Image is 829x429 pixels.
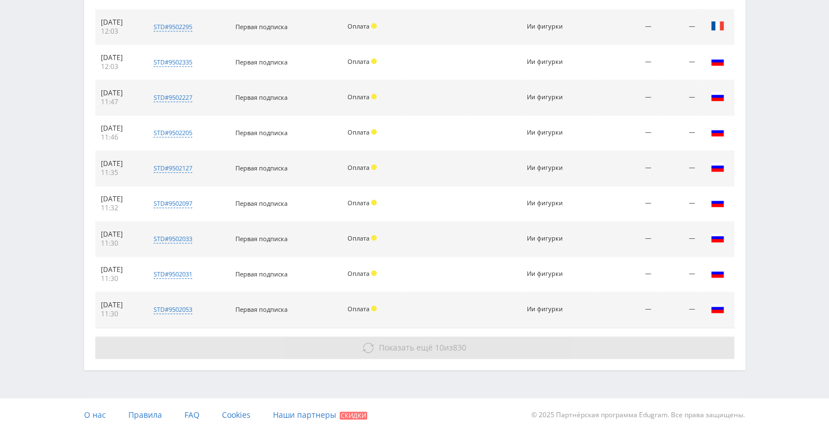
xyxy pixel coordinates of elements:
span: Холд [371,200,377,205]
span: Правила [128,409,162,420]
span: Оплата [348,269,369,278]
td: — [594,80,656,116]
div: std#9502033 [154,234,192,243]
span: Оплата [348,163,369,172]
div: std#9502295 [154,22,192,31]
td: — [656,292,700,327]
span: FAQ [184,409,200,420]
div: [DATE] [101,89,137,98]
div: 12:03 [101,62,137,71]
span: Первая подписка [235,128,288,137]
td: — [656,45,700,80]
div: [DATE] [101,301,137,310]
td: — [656,151,700,186]
div: Ии фигурки [527,235,577,242]
div: std#9502227 [154,93,192,102]
td: — [594,10,656,45]
div: std#9502205 [154,128,192,137]
span: Первая подписка [235,58,288,66]
div: std#9502031 [154,270,192,279]
td: — [594,257,656,292]
span: Холд [371,129,377,135]
img: rus.png [711,266,724,280]
div: Ии фигурки [527,164,577,172]
td: — [656,10,700,45]
span: Первая подписка [235,22,288,31]
div: std#9502335 [154,58,192,67]
div: [DATE] [101,230,137,239]
div: [DATE] [101,195,137,204]
span: Холд [371,164,377,170]
span: Оплата [348,128,369,136]
td: — [656,186,700,222]
div: 11:35 [101,168,137,177]
td: — [594,186,656,222]
img: rus.png [711,90,724,103]
div: std#9502053 [154,305,192,314]
span: Оплата [348,305,369,313]
td: — [594,292,656,327]
span: 10 [435,342,444,353]
span: О нас [84,409,106,420]
div: 11:30 [101,274,137,283]
span: Холд [371,94,377,99]
span: Оплата [348,234,369,242]
span: Первая подписка [235,270,288,278]
img: rus.png [711,302,724,315]
span: Наши партнеры [273,409,336,420]
td: — [594,151,656,186]
div: [DATE] [101,53,137,62]
td: — [656,222,700,257]
span: Оплата [348,199,369,207]
span: Холд [371,235,377,241]
div: Ии фигурки [527,23,577,30]
div: Ии фигурки [527,200,577,207]
span: Показать ещё [379,342,433,353]
span: из [379,342,466,353]
td: — [594,45,656,80]
img: rus.png [711,196,724,209]
span: 830 [453,342,466,353]
div: 11:30 [101,239,137,248]
div: 12:03 [101,27,137,36]
span: Первая подписка [235,234,288,243]
span: Скидки [340,412,367,419]
span: Первая подписка [235,93,288,102]
div: Ии фигурки [527,94,577,101]
td: — [656,116,700,151]
img: rus.png [711,231,724,245]
td: — [656,80,700,116]
span: Первая подписка [235,164,288,172]
div: 11:32 [101,204,137,213]
div: Ии фигурки [527,270,577,278]
div: Ии фигурки [527,129,577,136]
span: Холд [371,58,377,64]
span: Оплата [348,57,369,66]
img: rus.png [711,54,724,68]
div: [DATE] [101,18,137,27]
img: rus.png [711,160,724,174]
div: Ии фигурки [527,58,577,66]
span: Холд [371,270,377,276]
div: 11:46 [101,133,137,142]
td: — [594,116,656,151]
div: [DATE] [101,124,137,133]
div: [DATE] [101,159,137,168]
span: Cookies [222,409,251,420]
span: Холд [371,306,377,311]
button: Показать ещё 10из830 [95,336,734,359]
div: [DATE] [101,265,137,274]
span: Первая подписка [235,199,288,207]
div: std#9502127 [154,164,192,173]
span: Оплата [348,93,369,101]
img: rus.png [711,125,724,139]
span: Холд [371,23,377,29]
td: — [656,257,700,292]
span: Оплата [348,22,369,30]
div: 11:47 [101,98,137,107]
span: Первая подписка [235,305,288,313]
div: 11:30 [101,310,137,319]
div: std#9502097 [154,199,192,208]
td: — [594,222,656,257]
img: fra.png [711,19,724,33]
